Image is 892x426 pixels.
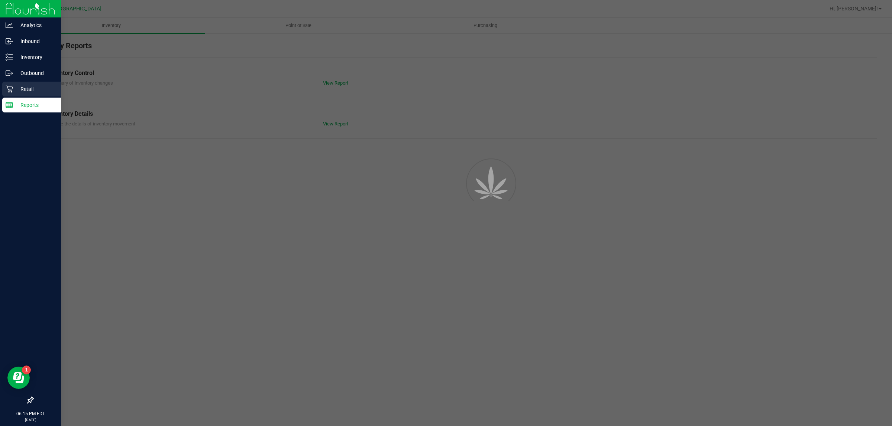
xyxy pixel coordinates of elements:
[13,37,58,46] p: Inbound
[13,69,58,78] p: Outbound
[6,22,13,29] inline-svg: Analytics
[22,366,31,374] iframe: Resource center unread badge
[13,101,58,109] p: Reports
[6,53,13,61] inline-svg: Inventory
[3,417,58,423] p: [DATE]
[6,37,13,45] inline-svg: Inbound
[13,85,58,94] p: Retail
[7,367,30,389] iframe: Resource center
[13,53,58,62] p: Inventory
[6,85,13,93] inline-svg: Retail
[6,101,13,109] inline-svg: Reports
[3,410,58,417] p: 06:15 PM EDT
[6,69,13,77] inline-svg: Outbound
[13,21,58,30] p: Analytics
